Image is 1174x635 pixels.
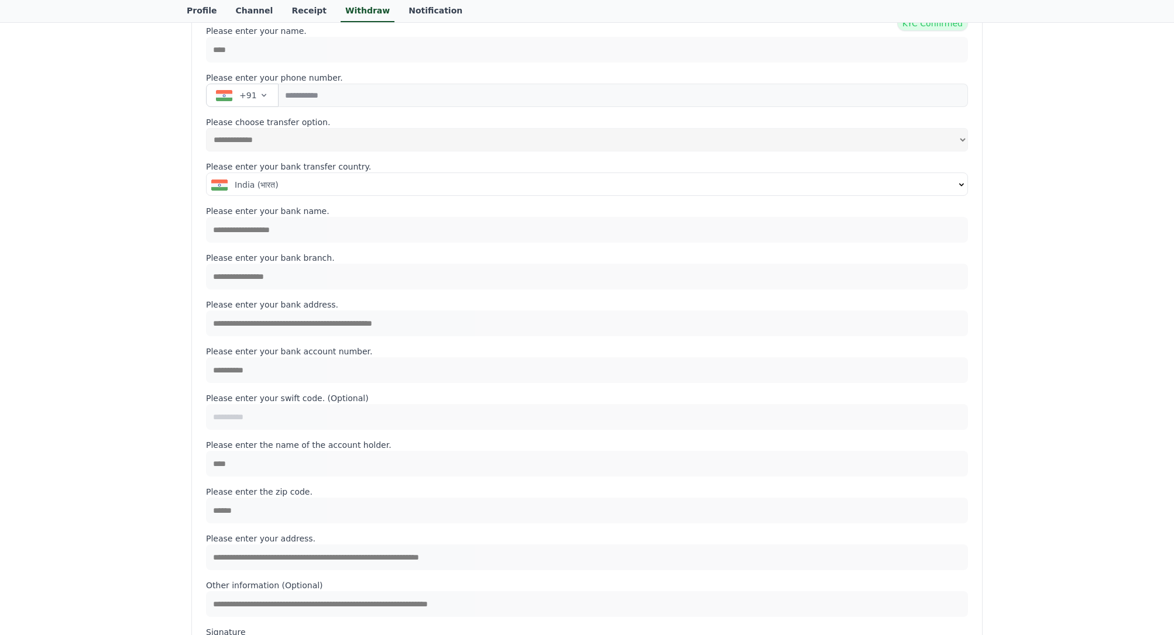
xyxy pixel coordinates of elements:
p: Please choose transfer option. [206,116,968,128]
p: Please enter the zip code. [206,486,968,498]
p: Please enter the name of the account holder. [206,439,968,451]
p: Please enter your bank name. [206,205,968,217]
p: Please enter your swift code. (Optional) [206,392,968,404]
span: +91 [239,89,257,101]
span: India (भारत) [235,179,279,191]
p: Please enter your phone number. [206,72,968,84]
p: Please enter your bank branch. [206,252,968,264]
p: Other information (Optional) [206,579,968,591]
span: KYC Confirmed [897,16,968,31]
p: Please enter your bank address. [206,299,968,310]
p: Please enter your address. [206,533,968,544]
p: Please enter your bank transfer country. [206,161,968,172]
p: Please enter your bank account number. [206,346,968,357]
p: Please enter your name. [206,25,968,37]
